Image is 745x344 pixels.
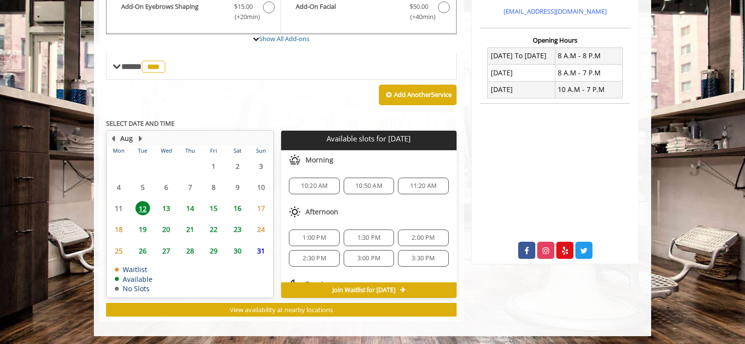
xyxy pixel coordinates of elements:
div: 10:20 AM [289,178,339,194]
td: No Slots [115,285,153,292]
div: 2:00 PM [398,229,448,246]
th: Sat [225,146,249,156]
div: 1:30 PM [344,229,394,246]
img: afternoon slots [289,206,301,218]
td: Available [115,275,153,283]
td: Select day20 [154,219,178,240]
span: Evening [306,280,331,288]
span: 31 [254,244,268,258]
th: Tue [131,146,154,156]
div: 3:30 PM [398,250,448,267]
span: 23 [230,222,245,236]
b: Add Another Service [394,90,452,99]
h3: Opening Hours [480,37,630,44]
span: Morning [306,156,333,164]
b: Add-On Eyebrows Shaping [121,1,224,22]
td: Select day27 [154,240,178,261]
td: Select day19 [131,219,154,240]
a: Show All Add-ons [259,34,309,43]
span: 1:30 PM [357,234,380,242]
td: Select day17 [249,198,273,219]
td: Select day21 [178,219,201,240]
b: SELECT DATE AND TIME [106,119,175,128]
td: Waitlist [115,266,153,273]
span: 14 [183,201,197,215]
div: 3:00 PM [344,250,394,267]
span: 30 [230,244,245,258]
span: 2:30 PM [303,254,326,262]
span: 26 [135,244,150,258]
span: 11:20 AM [410,182,437,190]
span: 21 [183,222,197,236]
td: 8 A.M - 7 P.M [555,65,622,81]
td: 8 A.M - 8 P.M [555,47,622,64]
span: $50.00 [410,1,428,12]
p: Available slots for [DATE] [285,135,452,143]
td: Select day13 [154,198,178,219]
span: 29 [206,244,221,258]
span: 16 [230,201,245,215]
span: 17 [254,201,268,215]
th: Wed [154,146,178,156]
th: Mon [107,146,131,156]
button: Previous Month [109,133,117,144]
span: 15 [206,201,221,215]
td: Select day29 [202,240,225,261]
span: Afternoon [306,208,338,216]
span: View availability at nearby locations [230,305,333,314]
img: evening slots [289,278,301,290]
span: 3:00 PM [357,254,380,262]
button: View availability at nearby locations [106,303,457,317]
td: Select day18 [107,219,131,240]
td: Select day26 [131,240,154,261]
span: 2:00 PM [412,234,435,242]
a: [EMAIL_ADDRESS][DOMAIN_NAME] [504,7,607,16]
th: Thu [178,146,201,156]
span: 27 [159,244,174,258]
div: 1:00 PM [289,229,339,246]
th: Sun [249,146,273,156]
div: 11:20 AM [398,178,448,194]
td: Select day28 [178,240,201,261]
td: Select day30 [225,240,249,261]
td: Select day14 [178,198,201,219]
span: 25 [111,244,126,258]
span: 24 [254,222,268,236]
label: Add-On Facial [286,1,451,24]
span: 10:50 AM [355,182,382,190]
td: Select day23 [225,219,249,240]
td: [DATE] [488,81,555,98]
span: 20 [159,222,174,236]
td: Select day22 [202,219,225,240]
button: Aug [120,133,133,144]
span: $15.00 [234,1,253,12]
span: (+20min ) [229,12,258,22]
td: Select day31 [249,240,273,261]
span: 13 [159,201,174,215]
span: 28 [183,244,197,258]
td: Select day16 [225,198,249,219]
span: 1:00 PM [303,234,326,242]
td: Select day12 [131,198,154,219]
td: Select day25 [107,240,131,261]
span: 3:30 PM [412,254,435,262]
div: 2:30 PM [289,250,339,267]
th: Fri [202,146,225,156]
span: 10:20 AM [301,182,328,190]
b: Add-On Facial [296,1,399,22]
button: Next Month [136,133,144,144]
span: (+40min ) [404,12,433,22]
span: 22 [206,222,221,236]
td: 10 A.M - 7 P.M [555,81,622,98]
td: Select day15 [202,198,225,219]
span: 12 [135,201,150,215]
img: morning slots [289,154,301,166]
td: Select day24 [249,219,273,240]
span: Join Waitlist for [DATE] [332,286,395,294]
td: [DATE] To [DATE] [488,47,555,64]
div: 10:50 AM [344,178,394,194]
span: 19 [135,222,150,236]
span: 18 [111,222,126,236]
button: Add AnotherService [379,85,457,105]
